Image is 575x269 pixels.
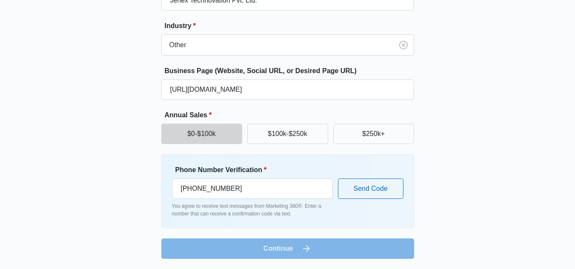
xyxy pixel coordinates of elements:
label: Business Page (Website, Social URL, or Desired Page URL) [165,66,418,76]
label: Industry [165,21,418,31]
input: Ex. +1-555-555-5555 [172,178,333,199]
button: Clear [397,38,410,52]
button: $250k+ [333,124,414,144]
p: You agree to receive text messages from Marketing 360®. Enter a number that can receive a confirm... [172,202,333,218]
input: e.g. janesplumbing.com [161,79,414,100]
label: Phone Number Verification [175,165,336,175]
label: Annual Sales [165,110,418,120]
button: $100k-$250k [247,124,328,144]
button: Send Code [338,178,403,199]
button: $0-$100k [161,124,242,144]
